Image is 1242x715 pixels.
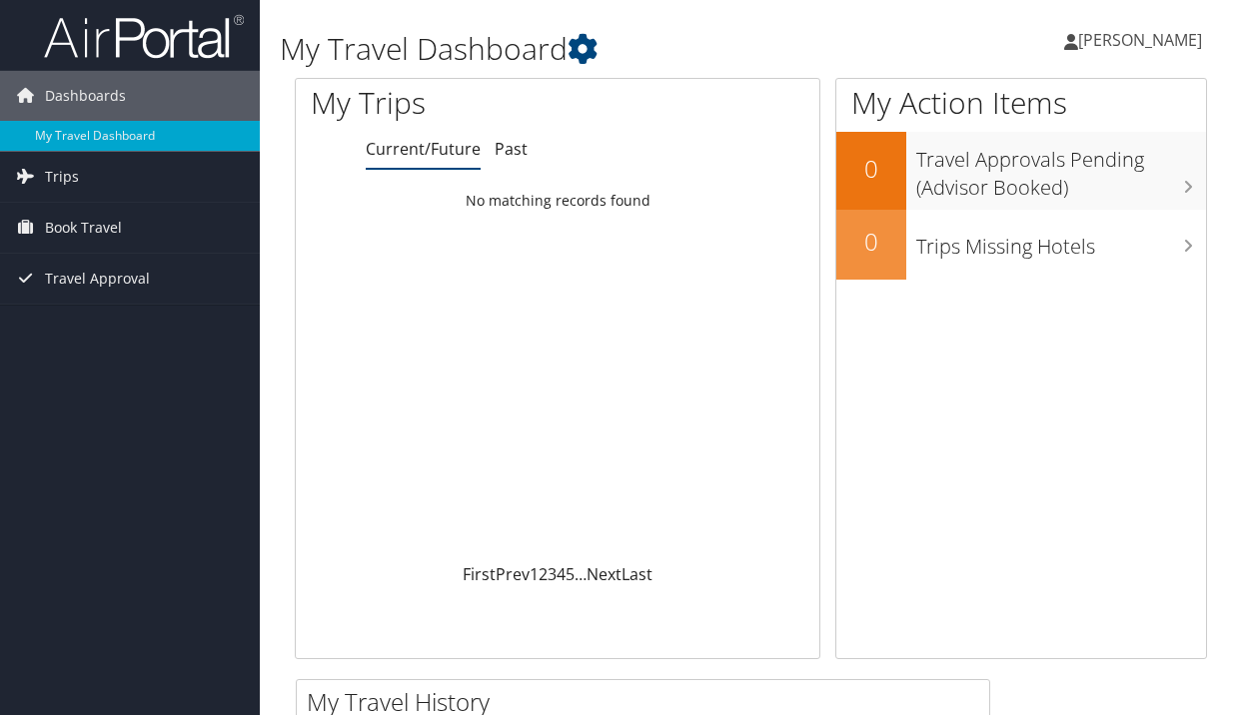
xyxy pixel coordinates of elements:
[1064,10,1222,70] a: [PERSON_NAME]
[45,203,122,253] span: Book Travel
[557,563,566,585] a: 4
[836,132,1206,209] a: 0Travel Approvals Pending (Advisor Booked)
[45,254,150,304] span: Travel Approval
[621,563,652,585] a: Last
[566,563,575,585] a: 5
[916,223,1206,261] h3: Trips Missing Hotels
[495,138,528,160] a: Past
[530,563,539,585] a: 1
[311,82,587,124] h1: My Trips
[836,152,906,186] h2: 0
[44,13,244,60] img: airportal-logo.png
[836,210,1206,280] a: 0Trips Missing Hotels
[836,225,906,259] h2: 0
[296,183,819,219] td: No matching records found
[45,152,79,202] span: Trips
[1078,29,1202,51] span: [PERSON_NAME]
[496,563,530,585] a: Prev
[575,563,587,585] span: …
[836,82,1206,124] h1: My Action Items
[587,563,621,585] a: Next
[539,563,548,585] a: 2
[916,136,1206,202] h3: Travel Approvals Pending (Advisor Booked)
[280,28,908,70] h1: My Travel Dashboard
[463,563,496,585] a: First
[45,71,126,121] span: Dashboards
[548,563,557,585] a: 3
[366,138,481,160] a: Current/Future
